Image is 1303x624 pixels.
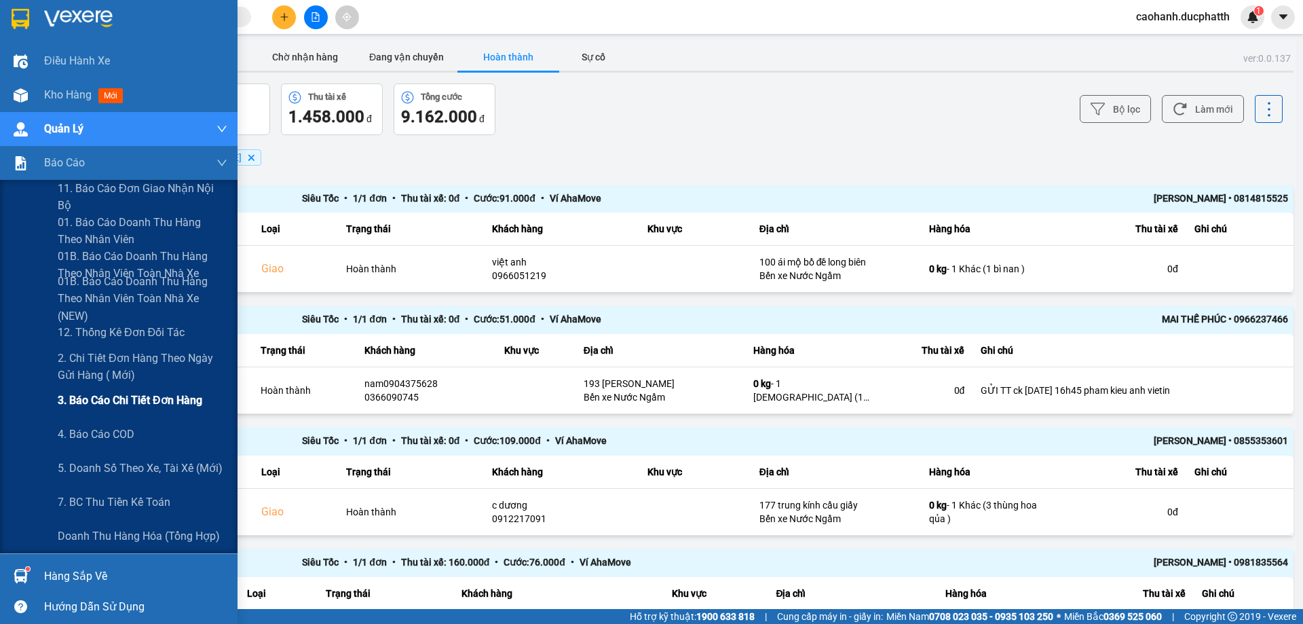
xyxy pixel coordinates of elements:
span: 4. Báo cáo COD [58,426,134,443]
div: 0366090745 [364,390,488,404]
button: Chờ nhận hàng [254,43,356,71]
div: nam0904375628 [364,377,488,390]
button: Sự cố [559,43,627,71]
span: • [459,435,474,446]
th: Ghi chú [1186,213,1293,246]
th: Địa chỉ [751,456,921,489]
img: warehouse-icon [14,54,28,69]
span: • [339,557,353,568]
span: • [339,314,353,325]
div: 193 [PERSON_NAME] [584,377,737,390]
div: Thu tài xế [1081,585,1186,602]
div: c dương [492,498,631,512]
th: Hàng hóa [921,456,1057,489]
th: Loại [253,213,338,246]
span: • [459,193,474,204]
th: Loại [253,456,338,489]
th: Ghi chú [1194,577,1293,610]
div: Hướng dẫn sử dụng [44,597,227,617]
span: Miền Bắc [1064,609,1162,624]
div: Hoàn thành [346,505,476,519]
span: 7. BC thu tiền kế toán [58,494,170,511]
span: • [565,557,580,568]
button: Bộ lọc [1080,95,1151,123]
span: Cung cấp máy in - giấy in: [777,609,883,624]
span: 01B. Báo cáo doanh thu hàng theo nhân viên toàn nhà xe (NEW) [58,273,227,324]
span: 5. Doanh số theo xe, tài xế (mới) [58,460,223,477]
span: caret-down [1277,11,1289,23]
div: Bến xe Nước Ngầm [759,269,913,282]
div: 0 đ [889,384,965,397]
span: • [489,557,504,568]
span: Điều hành xe [44,52,110,69]
span: • [535,193,550,204]
div: Siêu Tốc 1 / 1 đơn Thu tài xế: 0 đ Cước: 109.000 đ Ví AhaMove [302,433,1042,450]
img: logo-vxr [12,9,29,29]
span: 1.458.000 [288,107,364,126]
th: Trạng thái [338,456,484,489]
div: Tổng cước [421,92,462,102]
th: Khu vực [664,577,768,610]
span: • [387,193,401,204]
th: Địa chỉ [768,577,937,610]
div: Hoàn thành [261,384,348,397]
th: Khách hàng [484,213,639,246]
div: 0966051219 [492,269,631,282]
svg: Delete [247,153,255,162]
div: GỬI TT ck [DATE] 16h45 pham kieu anh vietin [981,384,1285,397]
span: • [387,435,401,446]
th: Khách hàng [453,577,664,610]
div: 100 ái mộ bồ đề long biên [759,255,913,269]
div: Thu tài xế [889,342,965,359]
img: icon-new-feature [1247,11,1259,23]
sup: 1 [26,567,30,571]
th: Hàng hóa [745,334,881,367]
div: việt anh [492,255,631,269]
span: • [339,193,353,204]
th: Trạng thái [338,213,484,246]
button: Đang vận chuyển [356,43,457,71]
strong: 0369 525 060 [1103,611,1162,622]
div: [PERSON_NAME] • 0981835564 [1042,555,1288,572]
button: Làm mới [1162,95,1244,123]
span: down [216,124,227,134]
th: Loại [239,577,318,610]
span: 01. Báo cáo doanh thu hàng theo nhân viên [58,214,227,248]
img: warehouse-icon [14,569,28,583]
div: Siêu Tốc 1 / 1 đơn Thu tài xế: 160.000 đ Cước: 76.000 đ Ví AhaMove [302,555,1042,572]
th: Khu vực [496,334,575,367]
div: Thu tài xế [308,92,346,102]
th: Địa chỉ [575,334,745,367]
div: Bến xe Nước Ngầm [759,512,913,526]
span: Báo cáo [44,154,85,171]
div: Thu tài xế [1065,464,1178,480]
div: Siêu Tốc 1 / 1 đơn Thu tài xế: 0 đ Cước: 91.000 đ Ví AhaMove [302,191,1042,208]
div: Hàng sắp về [44,566,227,587]
div: Hoàn thành [346,262,476,276]
span: aim [342,12,352,22]
img: warehouse-icon [14,88,28,103]
button: aim [335,5,359,29]
span: 0 kg [929,263,947,274]
th: Khách hàng [356,334,496,367]
span: 11. Báo cáo đơn giao nhận nội bộ [58,180,227,214]
strong: 0708 023 035 - 0935 103 250 [929,611,1053,622]
div: Thu tài xế [1065,221,1178,237]
span: Doanh thu hàng hóa (Tổng hợp) [58,528,220,545]
th: Khu vực [639,213,751,246]
div: đ [401,106,488,128]
span: caohanh.ducphatth [1125,8,1241,25]
span: Kho hàng [44,88,92,101]
th: Hàng hóa [921,213,1057,246]
span: question-circle [14,600,27,613]
th: Trạng thái [252,334,356,367]
div: - 1 Khác (1 bì nan ) [929,262,1049,276]
span: Quản Lý [44,120,83,137]
span: • [387,314,401,325]
div: - 1 Khác (3 thùng hoa qủa ) [929,498,1049,526]
span: copyright [1228,612,1237,621]
span: 3. Báo cáo chi tiết đơn hàng [58,392,202,409]
span: Miền Nam [886,609,1053,624]
span: down [216,158,227,168]
th: Trạng thái [318,577,453,610]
